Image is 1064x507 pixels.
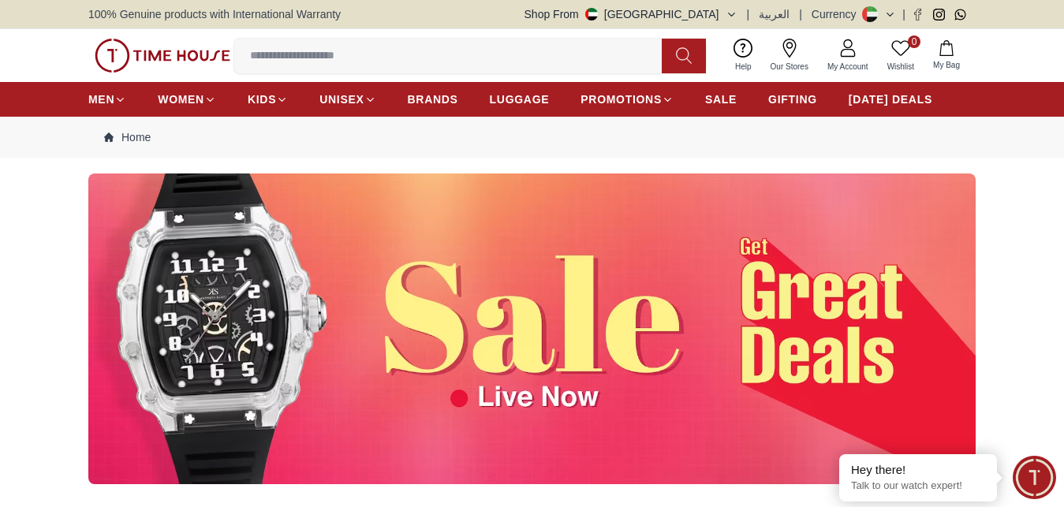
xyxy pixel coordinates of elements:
[95,39,230,73] img: ...
[726,35,761,76] a: Help
[490,91,550,107] span: LUGGAGE
[1013,456,1056,499] div: Chat Widget
[851,479,985,493] p: Talk to our watch expert!
[525,6,737,22] button: Shop From[GEOGRAPHIC_DATA]
[812,6,863,22] div: Currency
[88,85,126,114] a: MEN
[158,91,204,107] span: WOMEN
[799,6,802,22] span: |
[933,9,945,21] a: Instagram
[881,61,920,73] span: Wishlist
[851,462,985,478] div: Hey there!
[408,85,458,114] a: BRANDS
[158,85,216,114] a: WOMEN
[747,6,750,22] span: |
[248,85,288,114] a: KIDS
[878,35,924,76] a: 0Wishlist
[761,35,818,76] a: Our Stores
[581,85,674,114] a: PROMOTIONS
[104,129,151,145] a: Home
[768,85,817,114] a: GIFTING
[248,91,276,107] span: KIDS
[319,91,364,107] span: UNISEX
[912,9,924,21] a: Facebook
[764,61,815,73] span: Our Stores
[705,85,737,114] a: SALE
[88,6,341,22] span: 100% Genuine products with International Warranty
[408,91,458,107] span: BRANDS
[902,6,905,22] span: |
[581,91,662,107] span: PROMOTIONS
[849,85,932,114] a: [DATE] DEALS
[585,8,598,21] img: United Arab Emirates
[924,37,969,74] button: My Bag
[705,91,737,107] span: SALE
[729,61,758,73] span: Help
[908,35,920,48] span: 0
[849,91,932,107] span: [DATE] DEALS
[927,59,966,71] span: My Bag
[821,61,875,73] span: My Account
[768,91,817,107] span: GIFTING
[759,6,790,22] button: العربية
[490,85,550,114] a: LUGGAGE
[88,91,114,107] span: MEN
[88,173,976,484] img: ...
[319,85,375,114] a: UNISEX
[954,9,966,21] a: Whatsapp
[88,117,976,158] nav: Breadcrumb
